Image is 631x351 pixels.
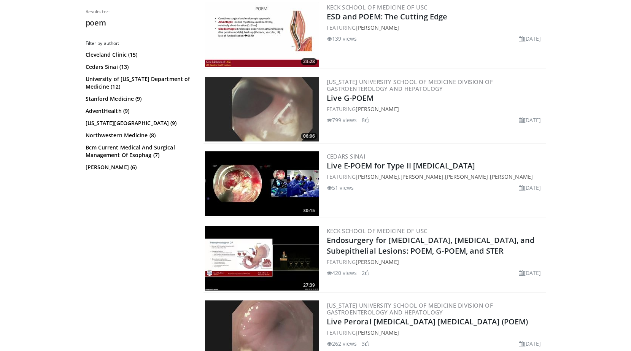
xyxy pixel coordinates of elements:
img: 4d344e57-cb93-4583-935c-15700cb9fb88.300x170_q85_crop-smart_upscale.jpg [205,226,319,291]
img: c0a2f06f-cb80-4b6e-98ad-1d5aff41a6d0.300x170_q85_crop-smart_upscale.jpg [205,77,319,141]
li: 262 views [327,340,357,348]
a: Endosurgery for [MEDICAL_DATA], [MEDICAL_DATA], and Subepithelial Lesions: POEM, G-POEM, and STER [327,235,535,256]
img: b406975f-7bf9-4b33-beb2-cbd7da5137ab.300x170_q85_crop-smart_upscale.jpg [205,151,319,216]
a: ESD and POEM: The Cutting Edge [327,11,448,22]
li: 8 [362,116,369,124]
p: Results for: [86,9,192,15]
a: 06:06 [205,77,319,141]
a: Live Peroral [MEDICAL_DATA] [MEDICAL_DATA] (POEM) [327,316,528,327]
a: 23:28 [205,2,319,67]
a: Cleveland Clinic (15) [86,51,190,59]
a: [US_STATE][GEOGRAPHIC_DATA] (9) [86,119,190,127]
span: 06:06 [301,133,317,140]
a: Keck School of Medicine of USC [327,227,428,235]
a: [PERSON_NAME] [356,24,399,31]
li: [DATE] [519,269,541,277]
li: [DATE] [519,35,541,43]
li: [DATE] [519,116,541,124]
a: [PERSON_NAME] [490,173,533,180]
span: 27:39 [301,282,317,289]
a: [US_STATE] University School of Medicine Division of Gastroenterology and Hepatology [327,78,493,92]
h2: poem [86,18,192,28]
a: Live G-POEM [327,93,374,103]
a: [PERSON_NAME] [356,105,399,113]
a: Bcm Current Medical And Surgical Management Of Esophag (7) [86,144,190,159]
div: FEATURING [327,329,544,337]
li: 3 [362,340,369,348]
a: Northwestern Medicine (8) [86,132,190,139]
a: Keck School of Medicine of USC [327,3,428,11]
li: 139 views [327,35,357,43]
a: [PERSON_NAME] [401,173,443,180]
li: 51 views [327,184,354,192]
li: 2 [362,269,369,277]
a: 30:15 [205,151,319,216]
a: 27:39 [205,226,319,291]
li: [DATE] [519,340,541,348]
h3: Filter by author: [86,40,192,46]
a: University of [US_STATE] Department of Medicine (12) [86,75,190,91]
a: [PERSON_NAME] (6) [86,164,190,171]
a: Stanford Medicine (9) [86,95,190,103]
li: 420 views [327,269,357,277]
a: [PERSON_NAME] [356,173,399,180]
a: [PERSON_NAME] [445,173,488,180]
a: Cedars Sinai [327,152,366,160]
a: [US_STATE] University School of Medicine Division of Gastroenterology and Hepatology [327,302,493,316]
a: [PERSON_NAME] [356,258,399,265]
a: [PERSON_NAME] [356,329,399,336]
li: 799 views [327,116,357,124]
div: FEATURING [327,105,544,113]
a: Live E-POEM for Type II [MEDICAL_DATA] [327,160,475,171]
li: [DATE] [519,184,541,192]
span: 30:15 [301,207,317,214]
div: FEATURING [327,24,544,32]
img: 35f90ee6-0c17-4573-8a27-aad5a9c7fcc7.300x170_q85_crop-smart_upscale.jpg [205,2,319,67]
span: 23:28 [301,58,317,65]
div: FEATURING , , , [327,173,544,181]
div: FEATURING [327,258,544,266]
a: Cedars Sinai (13) [86,63,190,71]
a: AdventHealth (9) [86,107,190,115]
